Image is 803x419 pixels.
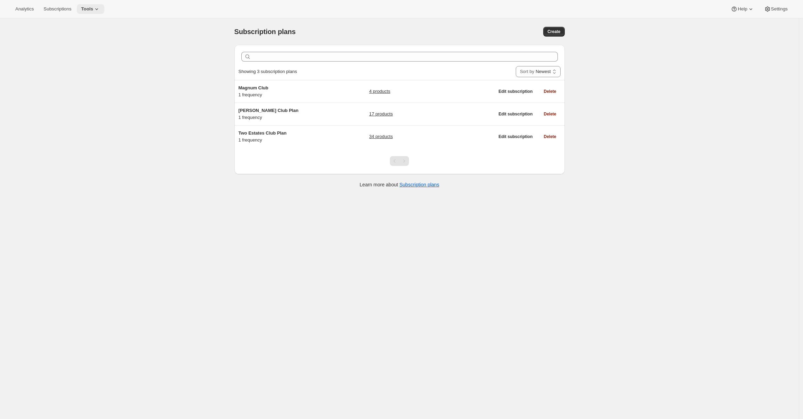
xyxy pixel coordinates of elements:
[390,156,409,166] nav: Pagination
[81,6,93,12] span: Tools
[543,27,564,37] button: Create
[369,133,393,140] a: 34 products
[239,84,326,98] div: 1 frequency
[494,87,537,96] button: Edit subscription
[39,4,75,14] button: Subscriptions
[547,29,560,34] span: Create
[539,87,560,96] button: Delete
[498,111,532,117] span: Edit subscription
[234,28,296,35] span: Subscription plans
[494,132,537,142] button: Edit subscription
[400,182,439,187] a: Subscription plans
[239,108,299,113] span: [PERSON_NAME] Club Plan
[544,89,556,94] span: Delete
[726,4,758,14] button: Help
[738,6,747,12] span: Help
[494,109,537,119] button: Edit subscription
[539,109,560,119] button: Delete
[539,132,560,142] button: Delete
[239,130,326,144] div: 1 frequency
[544,111,556,117] span: Delete
[360,181,439,188] p: Learn more about
[43,6,71,12] span: Subscriptions
[239,85,268,90] span: Magnum Club
[369,88,390,95] a: 4 products
[498,89,532,94] span: Edit subscription
[760,4,792,14] button: Settings
[77,4,104,14] button: Tools
[15,6,34,12] span: Analytics
[544,134,556,139] span: Delete
[11,4,38,14] button: Analytics
[239,130,287,136] span: Two Estates Club Plan
[239,69,297,74] span: Showing 3 subscription plans
[498,134,532,139] span: Edit subscription
[369,111,393,118] a: 17 products
[239,107,326,121] div: 1 frequency
[771,6,788,12] span: Settings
